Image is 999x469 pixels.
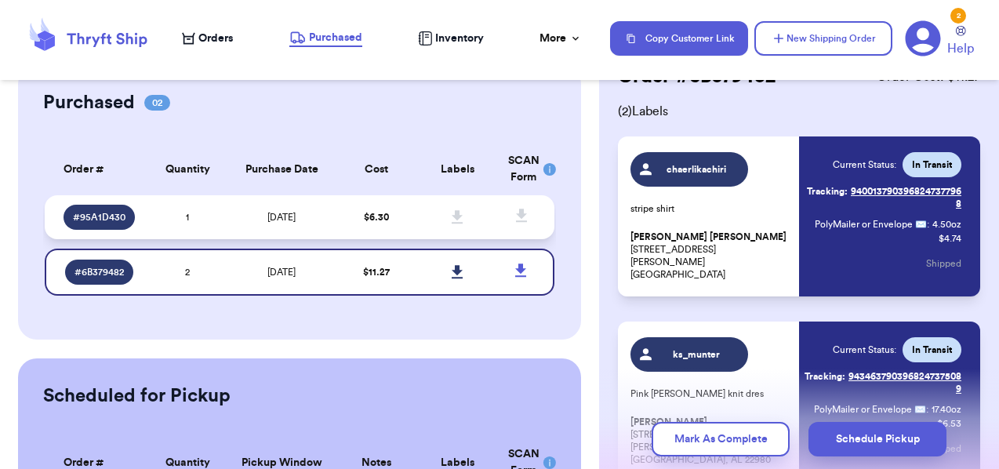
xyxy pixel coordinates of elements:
span: $ 6.30 [364,213,389,222]
button: New Shipping Order [754,21,892,56]
div: More [539,31,582,46]
a: Help [947,26,974,58]
th: Labels [417,144,499,195]
span: : [927,218,929,231]
span: Help [947,39,974,58]
span: In Transit [912,344,952,356]
button: Shipped [926,246,961,281]
span: $ 11.27 [363,267,390,277]
th: Purchase Date [228,144,336,195]
h2: Purchased [43,90,135,115]
p: [STREET_ADDRESS][PERSON_NAME] [GEOGRAPHIC_DATA] [630,231,790,281]
th: Cost [336,144,417,195]
p: Pink [PERSON_NAME] knit dres [630,387,790,400]
span: 02 [144,95,170,111]
span: Inventory [435,31,484,46]
span: chaerlikachiri [659,163,734,176]
div: 2 [950,8,966,24]
button: Mark As Complete [652,422,790,456]
p: $ 4.74 [939,232,961,245]
th: Order # [45,144,147,195]
span: [DATE] [267,267,296,277]
button: Schedule Pickup [808,422,946,456]
span: Tracking: [807,185,848,198]
span: ( 2 ) Labels [618,102,980,121]
span: Current Status: [833,344,896,356]
span: 17.40 oz [932,403,961,416]
a: Tracking:9434637903968247375089 [802,364,961,402]
span: PolyMailer or Envelope ✉️ [815,220,927,229]
span: PolyMailer or Envelope ✉️ [814,405,926,414]
span: # 95A1D430 [73,211,125,224]
button: Copy Customer Link [610,21,748,56]
span: ks_munter [659,348,734,361]
span: : [926,403,928,416]
a: 2 [905,20,941,56]
span: Orders [198,31,233,46]
span: In Transit [912,158,952,171]
a: Inventory [418,31,484,46]
span: Purchased [309,30,362,45]
span: 1 [186,213,189,222]
span: 4.50 oz [932,218,961,231]
th: Quantity [147,144,228,195]
span: [DATE] [267,213,296,222]
a: Orders [182,31,233,46]
span: [PERSON_NAME] [PERSON_NAME] [630,231,786,243]
span: Current Status: [833,158,896,171]
span: # 6B379482 [74,266,124,278]
a: Tracking:9400137903968247377968 [802,179,961,216]
span: Tracking: [805,370,845,383]
span: 2 [185,267,190,277]
h2: Scheduled for Pickup [43,384,231,409]
div: SCAN Form [508,153,536,186]
a: Purchased [289,30,362,47]
p: stripe shirt [630,202,790,215]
